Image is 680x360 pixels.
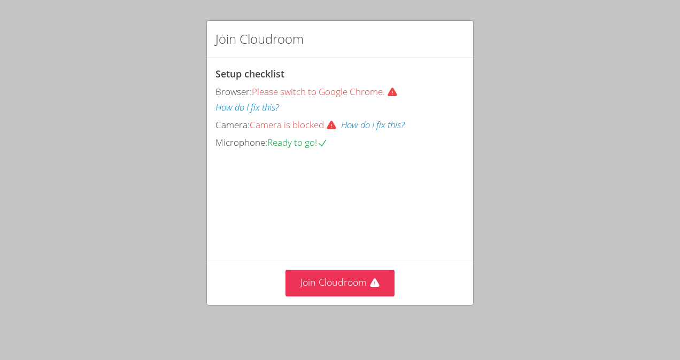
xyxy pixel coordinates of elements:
button: Join Cloudroom [285,270,395,296]
span: Browser: [215,85,252,98]
span: Please switch to Google Chrome. [252,85,402,98]
span: Ready to go! [267,136,328,148]
h2: Join Cloudroom [215,29,304,49]
span: Setup checklist [215,67,284,80]
button: How do I fix this? [341,118,405,133]
span: Camera: [215,119,250,131]
span: Camera is blocked [250,119,341,131]
button: How do I fix this? [215,100,279,115]
span: Microphone: [215,136,267,148]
